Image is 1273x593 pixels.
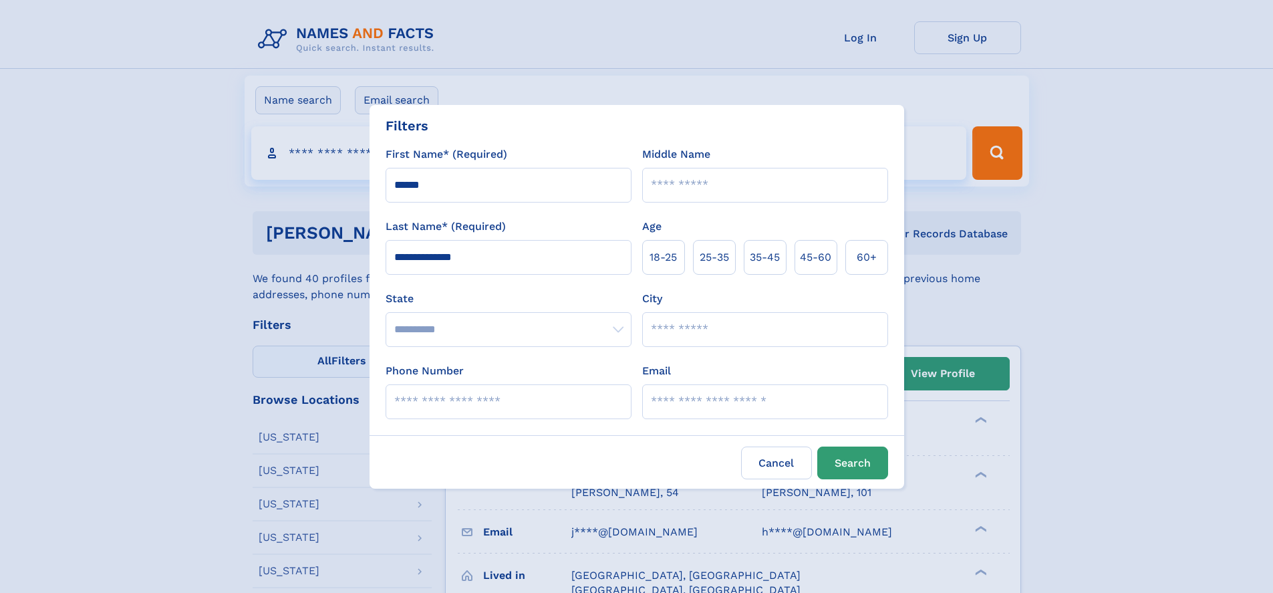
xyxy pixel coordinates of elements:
[642,146,710,162] label: Middle Name
[650,249,677,265] span: 18‑25
[741,447,812,479] label: Cancel
[857,249,877,265] span: 60+
[700,249,729,265] span: 25‑35
[386,116,428,136] div: Filters
[817,447,888,479] button: Search
[642,291,662,307] label: City
[750,249,780,265] span: 35‑45
[386,291,631,307] label: State
[642,219,662,235] label: Age
[386,146,507,162] label: First Name* (Required)
[386,363,464,379] label: Phone Number
[642,363,671,379] label: Email
[800,249,831,265] span: 45‑60
[386,219,506,235] label: Last Name* (Required)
